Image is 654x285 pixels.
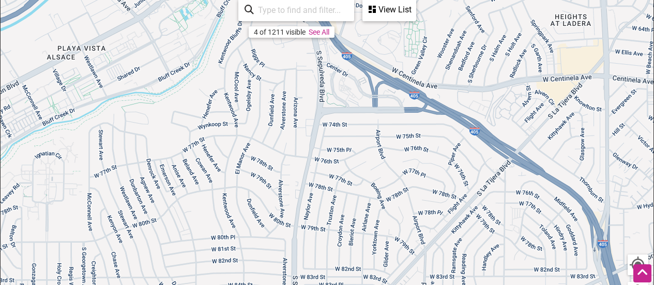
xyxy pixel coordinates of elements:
[628,254,648,275] button: Your Location
[633,264,651,282] div: Scroll Back to Top
[254,28,306,36] div: 4 of 1211 visible
[309,28,329,36] a: See All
